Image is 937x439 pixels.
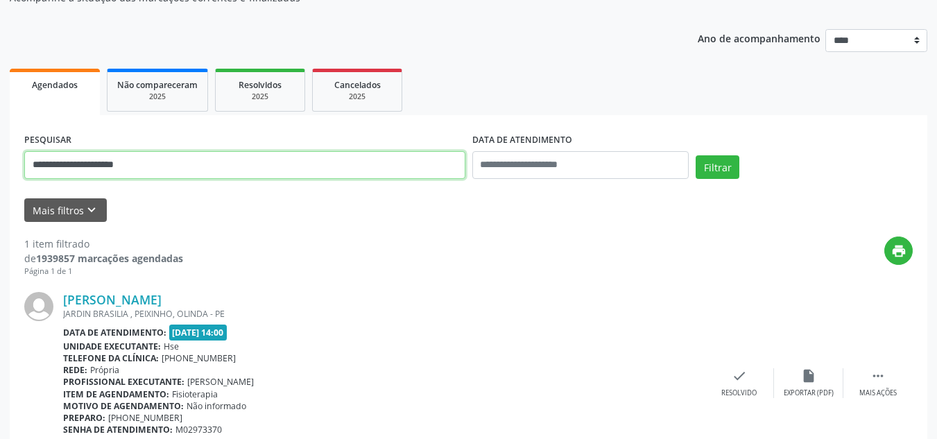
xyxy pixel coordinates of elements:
label: PESQUISAR [24,130,71,151]
img: img [24,292,53,321]
b: Profissional executante: [63,376,184,388]
span: [DATE] 14:00 [169,325,227,341]
button: print [884,236,913,265]
div: 1 item filtrado [24,236,183,251]
i: insert_drive_file [801,368,816,384]
span: Agendados [32,79,78,91]
b: Data de atendimento: [63,327,166,338]
b: Item de agendamento: [63,388,169,400]
b: Unidade executante: [63,341,161,352]
i:  [870,368,886,384]
span: Fisioterapia [172,388,218,400]
div: Resolvido [721,388,757,398]
span: M02973370 [175,424,222,436]
span: Não compareceram [117,79,198,91]
span: Própria [90,364,119,376]
button: Mais filtroskeyboard_arrow_down [24,198,107,223]
button: Filtrar [696,155,739,179]
span: [PERSON_NAME] [187,376,254,388]
div: 2025 [117,92,198,102]
b: Motivo de agendamento: [63,400,184,412]
strong: 1939857 marcações agendadas [36,252,183,265]
span: Cancelados [334,79,381,91]
p: Ano de acompanhamento [698,29,820,46]
label: DATA DE ATENDIMENTO [472,130,572,151]
span: Hse [164,341,179,352]
span: [PHONE_NUMBER] [162,352,236,364]
b: Telefone da clínica: [63,352,159,364]
div: JARDIN BRASILIA , PEIXINHO, OLINDA - PE [63,308,705,320]
div: Mais ações [859,388,897,398]
i: keyboard_arrow_down [84,203,99,218]
div: 2025 [225,92,295,102]
i: check [732,368,747,384]
b: Preparo: [63,412,105,424]
div: Página 1 de 1 [24,266,183,277]
b: Senha de atendimento: [63,424,173,436]
i: print [891,243,906,259]
b: Rede: [63,364,87,376]
div: Exportar (PDF) [784,388,834,398]
span: Não informado [187,400,246,412]
div: 2025 [323,92,392,102]
span: [PHONE_NUMBER] [108,412,182,424]
a: [PERSON_NAME] [63,292,162,307]
span: Resolvidos [239,79,282,91]
div: de [24,251,183,266]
